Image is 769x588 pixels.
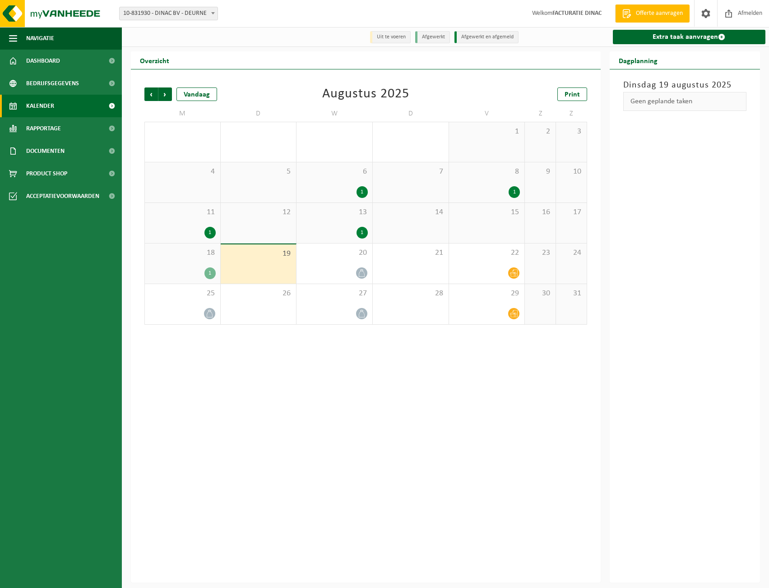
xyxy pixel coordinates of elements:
span: 18 [149,248,216,258]
td: V [449,106,525,122]
span: 21 [377,248,444,258]
span: Navigatie [26,27,54,50]
span: Acceptatievoorwaarden [26,185,99,207]
td: D [221,106,297,122]
span: 11 [149,207,216,217]
span: Vorige [144,87,158,101]
h2: Overzicht [131,51,178,69]
span: 7 [377,167,444,177]
span: 16 [529,207,551,217]
span: 19 [225,249,292,259]
td: Z [525,106,556,122]
span: Rapportage [26,117,61,140]
a: Print [557,87,587,101]
li: Uit te voeren [370,31,411,43]
span: Product Shop [26,162,67,185]
span: 30 [529,289,551,299]
span: 20 [301,248,368,258]
div: 1 [509,186,520,198]
span: 14 [377,207,444,217]
strong: FACTURATIE DINAC [552,10,602,17]
div: 1 [357,186,368,198]
li: Afgewerkt en afgemeld [454,31,519,43]
span: 17 [561,207,582,217]
span: Bedrijfsgegevens [26,72,79,95]
span: 5 [225,167,292,177]
span: 10-831930 - DINAC BV - DEURNE [120,7,218,20]
div: 1 [204,227,216,239]
a: Offerte aanvragen [615,5,690,23]
span: 8 [454,167,520,177]
div: Vandaag [176,87,217,101]
li: Afgewerkt [415,31,450,43]
h2: Dagplanning [610,51,667,69]
span: 29 [454,289,520,299]
span: 26 [225,289,292,299]
span: 27 [301,289,368,299]
span: 22 [454,248,520,258]
span: 3 [561,127,582,137]
span: Print [565,91,580,98]
span: 24 [561,248,582,258]
span: 9 [529,167,551,177]
span: 23 [529,248,551,258]
td: M [144,106,221,122]
span: 31 [561,289,582,299]
div: Augustus 2025 [322,87,409,101]
span: 13 [301,207,368,217]
a: Extra taak aanvragen [613,30,766,44]
span: 10-831930 - DINAC BV - DEURNE [119,7,218,20]
span: 15 [454,207,520,217]
span: 4 [149,167,216,177]
div: 1 [204,267,216,279]
span: 12 [225,207,292,217]
span: 1 [454,127,520,137]
div: 1 [357,227,368,239]
span: Volgende [158,87,172,101]
span: 6 [301,167,368,177]
span: 25 [149,289,216,299]
span: 10 [561,167,582,177]
td: Z [556,106,587,122]
span: Kalender [26,95,54,117]
span: 28 [377,289,444,299]
div: Geen geplande taken [623,92,747,111]
td: D [373,106,449,122]
td: W [296,106,373,122]
span: Documenten [26,140,65,162]
span: Dashboard [26,50,60,72]
span: Offerte aanvragen [634,9,685,18]
h3: Dinsdag 19 augustus 2025 [623,78,747,92]
span: 2 [529,127,551,137]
